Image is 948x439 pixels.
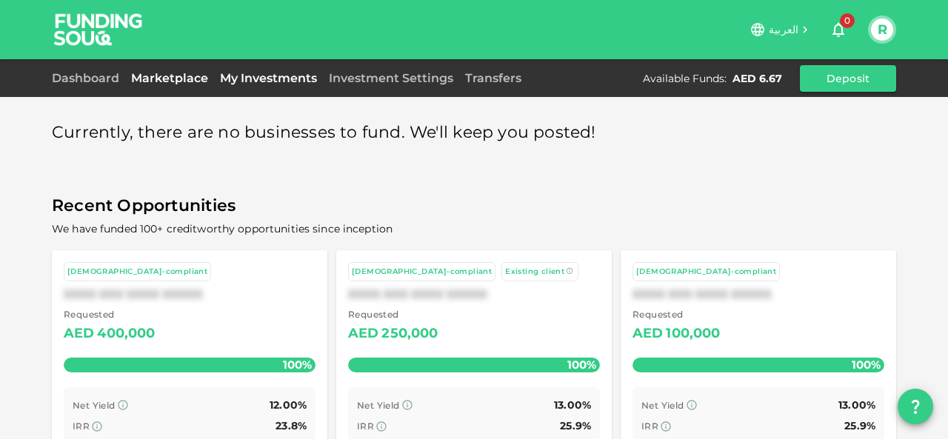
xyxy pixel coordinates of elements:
[459,71,527,85] a: Transfers
[769,23,798,36] span: العربية
[838,398,875,412] span: 13.00%
[632,287,884,301] div: XXXX XXX XXXX XXXXX
[357,400,400,411] span: Net Yield
[505,267,564,276] span: Existing client
[666,322,720,346] div: 100,000
[52,222,393,235] span: We have funded 100+ creditworthy opportunities since inception
[214,71,323,85] a: My Investments
[64,287,316,301] div: XXXX XXX XXXX XXXXX
[52,192,896,221] span: Recent Opportunities
[641,400,684,411] span: Net Yield
[73,420,90,432] span: IRR
[348,287,600,301] div: XXXX XXX XXXX XXXXX
[64,307,156,322] span: Requested
[848,354,884,375] span: 100%
[52,118,596,147] span: Currently, there are no businesses to fund. We'll keep you posted!
[844,419,875,432] span: 25.9%
[824,15,853,44] button: 0
[67,266,207,278] div: [DEMOGRAPHIC_DATA]-compliant
[898,389,933,424] button: question
[840,13,855,28] span: 0
[73,400,116,411] span: Net Yield
[352,266,492,278] div: [DEMOGRAPHIC_DATA]-compliant
[276,419,307,432] span: 23.8%
[800,65,896,92] button: Deposit
[560,419,591,432] span: 25.9%
[97,322,155,346] div: 400,000
[52,71,125,85] a: Dashboard
[357,420,374,432] span: IRR
[348,322,378,346] div: AED
[632,307,721,322] span: Requested
[270,398,307,412] span: 12.00%
[643,71,727,86] div: Available Funds :
[554,398,591,412] span: 13.00%
[64,322,94,346] div: AED
[632,322,663,346] div: AED
[348,307,438,322] span: Requested
[636,266,776,278] div: [DEMOGRAPHIC_DATA]-compliant
[732,71,782,86] div: AED 6.67
[871,19,893,41] button: R
[125,71,214,85] a: Marketplace
[279,354,316,375] span: 100%
[641,420,658,432] span: IRR
[564,354,600,375] span: 100%
[323,71,459,85] a: Investment Settings
[381,322,438,346] div: 250,000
